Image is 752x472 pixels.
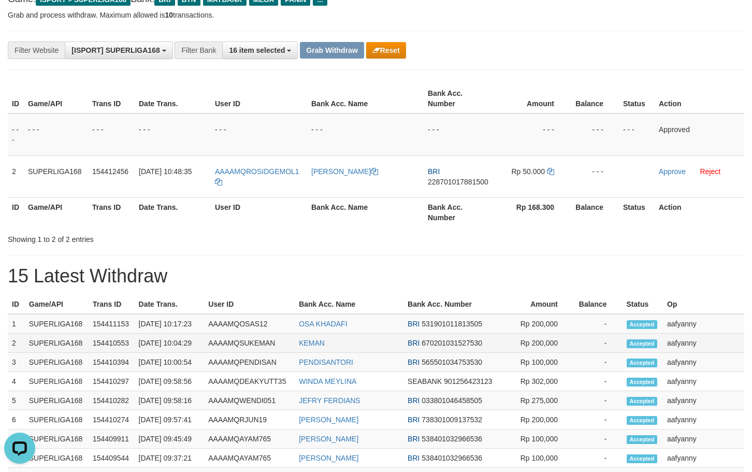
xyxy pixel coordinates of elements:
[4,4,35,35] button: Open LiveChat chat widget
[135,391,205,410] td: [DATE] 09:58:16
[211,113,307,156] td: - - -
[627,378,658,387] span: Accepted
[663,449,744,468] td: aafyanny
[408,339,420,347] span: BRI
[299,435,358,443] a: [PERSON_NAME]
[424,113,495,156] td: - - -
[8,410,25,430] td: 6
[570,84,619,113] th: Balance
[570,197,619,227] th: Balance
[89,430,135,449] td: 154409911
[204,449,295,468] td: AAAAMQAYAM765
[655,197,744,227] th: Action
[300,42,364,59] button: Grab Withdraw
[24,155,88,197] td: SUPERLIGA168
[408,358,420,366] span: BRI
[135,113,211,156] td: - - -
[8,334,25,353] td: 2
[663,295,744,314] th: Op
[88,84,135,113] th: Trans ID
[408,396,420,405] span: BRI
[573,353,622,372] td: -
[503,391,573,410] td: Rp 275,000
[299,320,347,328] a: OSA KHADAFI
[8,295,25,314] th: ID
[422,454,482,462] span: Copy 538401032966536 to clipboard
[503,314,573,334] td: Rp 200,000
[503,449,573,468] td: Rp 100,000
[424,197,495,227] th: Bank Acc. Number
[428,178,488,186] span: Copy 228701017881500 to clipboard
[299,377,356,385] a: WINDA MEYLINA
[25,295,89,314] th: Game/API
[663,391,744,410] td: aafyanny
[135,334,205,353] td: [DATE] 10:04:29
[311,167,378,176] a: [PERSON_NAME]
[659,167,686,176] a: Approve
[8,41,65,59] div: Filter Website
[299,339,325,347] a: KEMAN
[627,435,658,444] span: Accepted
[422,396,482,405] span: Copy 033801046458505 to clipboard
[573,391,622,410] td: -
[25,334,89,353] td: SUPERLIGA168
[307,197,424,227] th: Bank Acc. Name
[8,353,25,372] td: 3
[8,197,24,227] th: ID
[135,430,205,449] td: [DATE] 09:45:49
[25,391,89,410] td: SUPERLIGA168
[444,377,492,385] span: Copy 901256423123 to clipboard
[663,314,744,334] td: aafyanny
[8,155,24,197] td: 2
[627,397,658,406] span: Accepted
[422,435,482,443] span: Copy 538401032966536 to clipboard
[89,353,135,372] td: 154410394
[215,167,299,186] a: AAAAMQROSIDGEMOL1
[627,320,658,329] span: Accepted
[89,295,135,314] th: Trans ID
[8,113,24,156] td: - - -
[422,358,482,366] span: Copy 565501034753530 to clipboard
[366,42,406,59] button: Reset
[204,353,295,372] td: AAAAMQPENDISAN
[422,320,482,328] span: Copy 531901011813505 to clipboard
[619,113,655,156] td: - - -
[139,167,192,176] span: [DATE] 10:48:35
[299,358,353,366] a: PENDISANTORI
[204,391,295,410] td: AAAAMQWENDI051
[627,454,658,463] span: Accepted
[495,84,570,113] th: Amount
[403,295,503,314] th: Bank Acc. Number
[175,41,222,59] div: Filter Bank
[424,84,495,113] th: Bank Acc. Number
[8,314,25,334] td: 1
[295,295,403,314] th: Bank Acc. Name
[24,113,88,156] td: - - -
[25,314,89,334] td: SUPERLIGA168
[408,454,420,462] span: BRI
[663,410,744,430] td: aafyanny
[204,410,295,430] td: AAAAMQRJUN19
[299,396,360,405] a: JEFRY FERDIANS
[8,10,744,20] p: Grab and process withdraw. Maximum allowed is transactions.
[503,334,573,353] td: Rp 200,000
[211,197,307,227] th: User ID
[408,416,420,424] span: BRI
[573,410,622,430] td: -
[8,372,25,391] td: 4
[408,435,420,443] span: BRI
[71,46,160,54] span: [ISPORT] SUPERLIGA168
[573,449,622,468] td: -
[503,353,573,372] td: Rp 100,000
[623,295,663,314] th: Status
[573,372,622,391] td: -
[204,372,295,391] td: AAAAMQDEAKYUTT35
[92,167,128,176] span: 154412456
[655,84,744,113] th: Action
[8,84,24,113] th: ID
[700,167,720,176] a: Reject
[428,167,440,176] span: BRI
[547,167,554,176] a: Copy 50000 to clipboard
[89,314,135,334] td: 154411153
[135,353,205,372] td: [DATE] 10:00:54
